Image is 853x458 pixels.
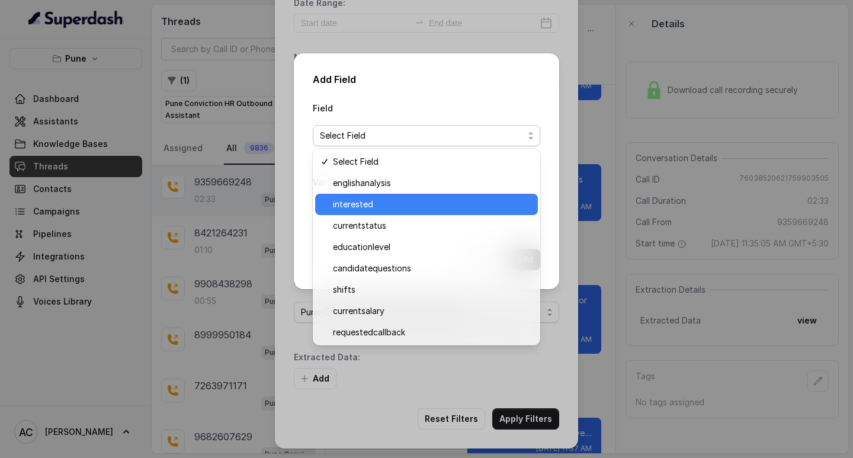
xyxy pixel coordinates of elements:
[333,304,531,318] span: currentsalary
[333,155,531,169] span: Select Field
[333,240,531,254] span: educationlevel
[333,176,531,190] span: englishanalysis
[333,283,531,297] span: shifts
[333,261,531,276] span: candidatequestions
[333,219,531,233] span: currentstatus
[333,197,531,212] span: interested
[333,325,531,340] span: requestedcallback
[320,129,524,143] span: Select Field
[313,149,540,345] div: Select Field
[313,125,540,146] button: Select Field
